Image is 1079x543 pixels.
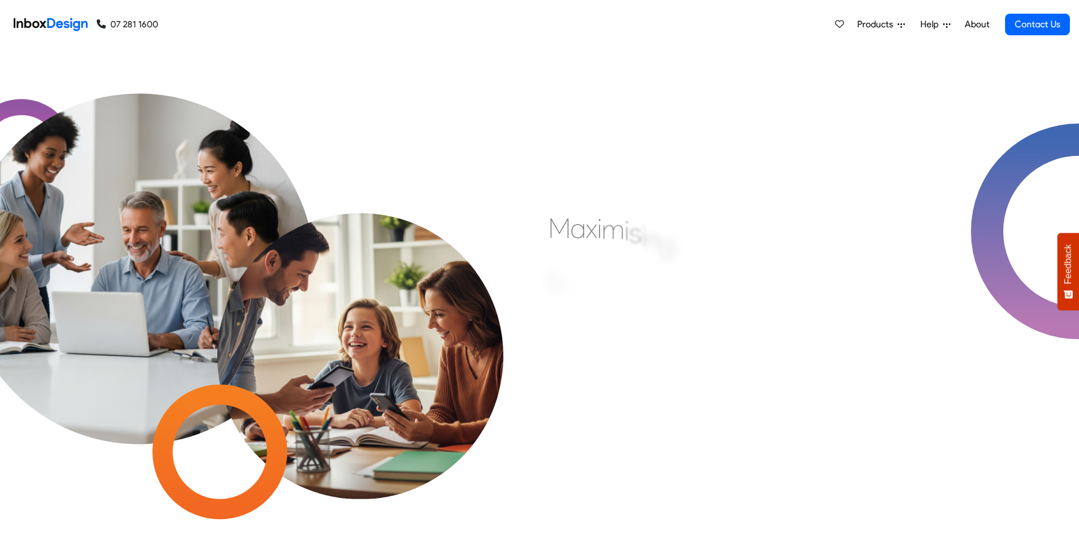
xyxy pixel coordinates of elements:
span: Products [857,18,898,31]
div: E [548,265,563,299]
a: Contact Us [1005,14,1070,35]
div: x [586,211,597,245]
div: Maximising Efficient & Engagement, Connecting Schools, Families, and Students. [548,211,824,382]
button: Feedback - Show survey [1057,233,1079,310]
div: i [625,213,629,248]
div: g [660,226,675,260]
img: parents_with_child.png [181,142,539,499]
div: f [572,277,581,311]
a: 07 281 1600 [97,18,158,31]
span: Feedback [1063,244,1073,284]
div: s [629,215,641,249]
div: M [548,211,570,245]
div: i [597,211,602,245]
div: n [646,222,660,256]
div: f [563,270,572,305]
div: m [602,212,625,246]
a: Help [916,13,955,36]
div: i [641,218,646,252]
div: a [570,211,586,245]
a: About [961,13,993,36]
span: Help [920,18,943,31]
a: Products [853,13,909,36]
